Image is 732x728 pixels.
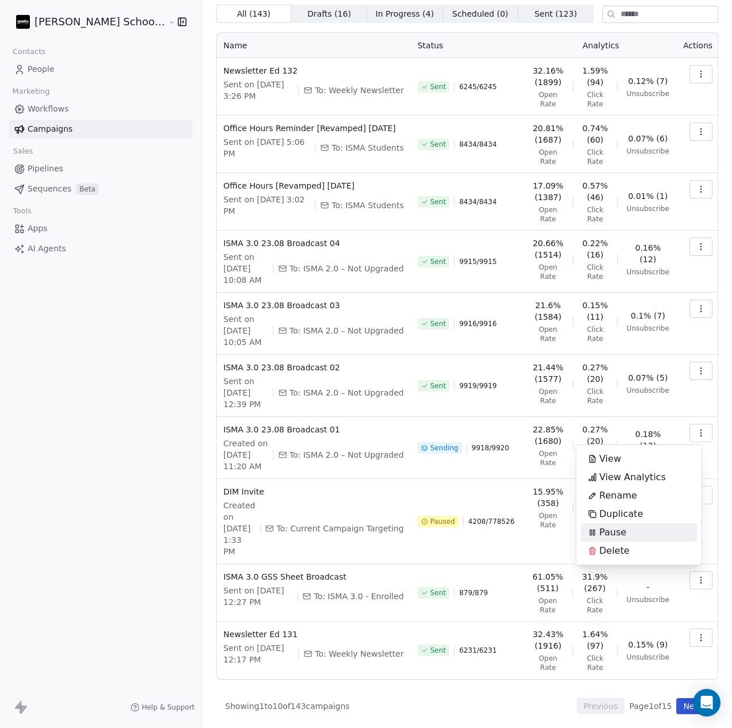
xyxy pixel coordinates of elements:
[599,489,637,503] span: Rename
[599,526,626,539] span: Pause
[581,450,697,560] div: Suggestions
[599,507,643,521] span: Duplicate
[599,452,621,466] span: View
[599,544,630,558] span: Delete
[599,470,666,484] span: View Analytics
